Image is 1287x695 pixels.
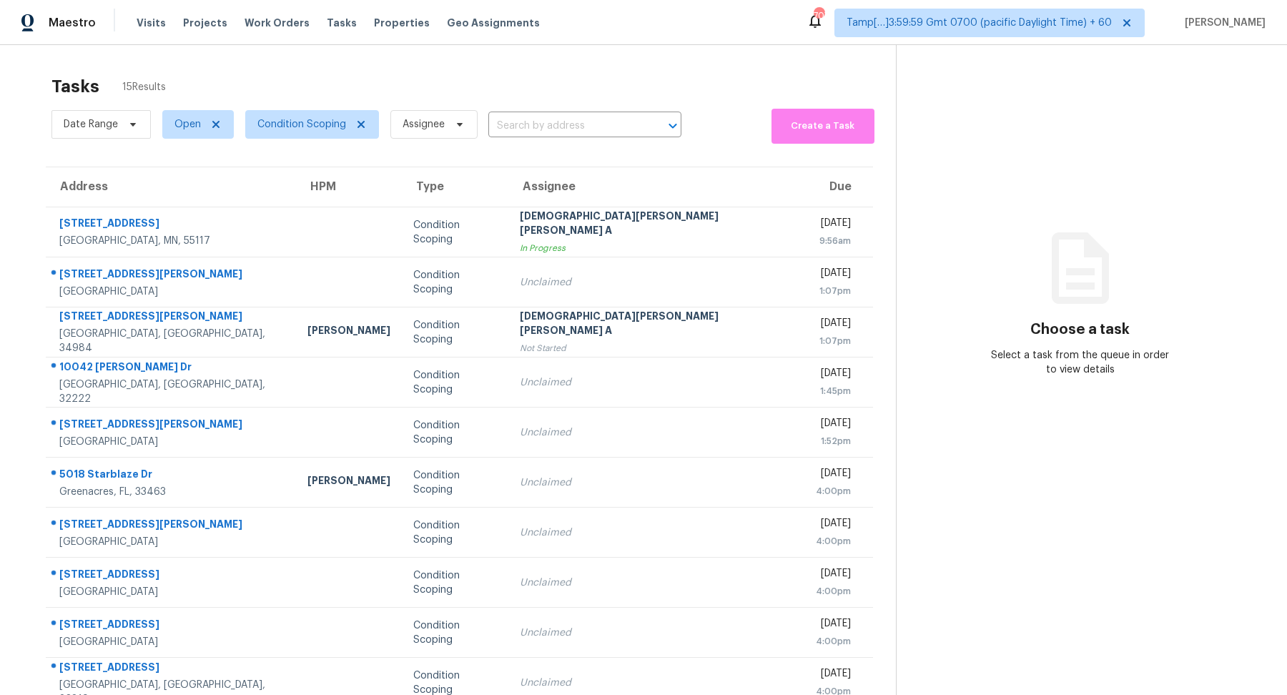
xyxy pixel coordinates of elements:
th: Assignee [508,167,804,207]
div: [DATE] [816,516,851,534]
div: [PERSON_NAME] [307,323,390,341]
div: Unclaimed [520,425,792,440]
div: Unclaimed [520,576,792,590]
div: [GEOGRAPHIC_DATA] [59,635,285,649]
th: HPM [296,167,402,207]
div: 4:00pm [816,634,851,649]
th: Type [402,167,508,207]
div: [DATE] [816,366,851,384]
div: Unclaimed [520,526,792,540]
div: [STREET_ADDRESS][PERSON_NAME] [59,309,285,327]
div: [DATE] [816,566,851,584]
div: [DATE] [816,616,851,634]
div: [GEOGRAPHIC_DATA] [59,435,285,449]
h3: Choose a task [1030,322,1130,337]
span: Date Range [64,117,118,132]
div: [PERSON_NAME] [307,473,390,491]
div: [GEOGRAPHIC_DATA], MN, 55117 [59,234,285,248]
span: Assignee [403,117,445,132]
input: Search by address [488,115,641,137]
div: Condition Scoping [413,218,497,247]
div: [GEOGRAPHIC_DATA], [GEOGRAPHIC_DATA], 32222 [59,378,285,406]
div: Condition Scoping [413,518,497,547]
span: Create a Task [779,118,867,134]
div: [GEOGRAPHIC_DATA] [59,285,285,299]
div: Unclaimed [520,626,792,640]
div: Condition Scoping [413,268,497,297]
span: Work Orders [245,16,310,30]
span: Projects [183,16,227,30]
div: [DATE] [816,316,851,334]
div: [GEOGRAPHIC_DATA] [59,535,285,549]
span: Maestro [49,16,96,30]
span: Tasks [327,18,357,28]
div: [STREET_ADDRESS][PERSON_NAME] [59,267,285,285]
div: [GEOGRAPHIC_DATA] [59,585,285,599]
div: [STREET_ADDRESS][PERSON_NAME] [59,517,285,535]
div: 10042 [PERSON_NAME] Dr [59,360,285,378]
div: Not Started [520,341,792,355]
div: 1:07pm [816,284,851,298]
span: Properties [374,16,430,30]
div: Condition Scoping [413,368,497,397]
div: 4:00pm [816,534,851,548]
th: Due [804,167,873,207]
div: 1:07pm [816,334,851,348]
div: [DATE] [816,416,851,434]
div: 4:00pm [816,484,851,498]
div: [DEMOGRAPHIC_DATA][PERSON_NAME] [PERSON_NAME] A [520,309,792,341]
div: [DATE] [816,266,851,284]
div: [STREET_ADDRESS] [59,216,285,234]
div: 9:56am [816,234,851,248]
div: [DEMOGRAPHIC_DATA][PERSON_NAME] [PERSON_NAME] A [520,209,792,241]
span: Condition Scoping [257,117,346,132]
div: 1:52pm [816,434,851,448]
div: Select a task from the queue in order to view details [988,348,1172,377]
div: In Progress [520,241,792,255]
div: [STREET_ADDRESS][PERSON_NAME] [59,417,285,435]
div: Unclaimed [520,676,792,690]
span: [PERSON_NAME] [1179,16,1266,30]
div: [DATE] [816,216,851,234]
span: Geo Assignments [447,16,540,30]
button: Create a Task [771,109,874,144]
div: Condition Scoping [413,318,497,347]
span: Visits [137,16,166,30]
div: 707 [814,9,824,23]
div: Unclaimed [520,275,792,290]
div: Greenacres, FL, 33463 [59,485,285,499]
span: Tamp[…]3:59:59 Gmt 0700 (pacific Daylight Time) + 60 [847,16,1112,30]
div: [STREET_ADDRESS] [59,617,285,635]
button: Open [663,116,683,136]
div: [STREET_ADDRESS] [59,567,285,585]
th: Address [46,167,296,207]
div: Condition Scoping [413,468,497,497]
div: Unclaimed [520,375,792,390]
div: [GEOGRAPHIC_DATA], [GEOGRAPHIC_DATA], 34984 [59,327,285,355]
div: [DATE] [816,666,851,684]
div: Condition Scoping [413,418,497,447]
div: Condition Scoping [413,618,497,647]
h2: Tasks [51,79,99,94]
div: 4:00pm [816,584,851,598]
span: Open [174,117,201,132]
div: 1:45pm [816,384,851,398]
div: Unclaimed [520,475,792,490]
div: [STREET_ADDRESS] [59,660,285,678]
div: [DATE] [816,466,851,484]
div: 5018 Starblaze Dr [59,467,285,485]
div: Condition Scoping [413,568,497,597]
span: 15 Results [122,80,166,94]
